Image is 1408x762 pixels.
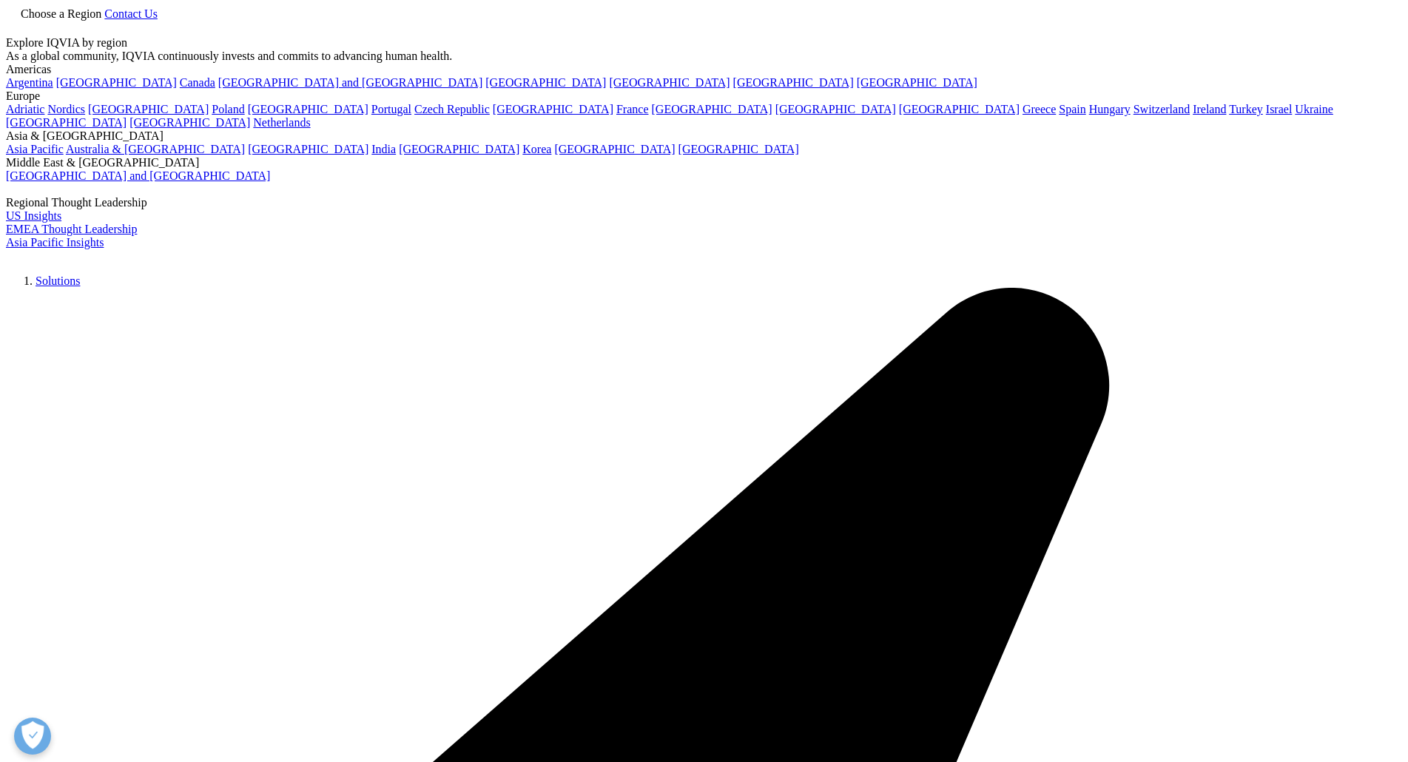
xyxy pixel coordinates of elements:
[6,196,1402,209] div: Regional Thought Leadership
[6,50,1402,63] div: As a global community, IQVIA continuously invests and commits to advancing human health.
[652,103,772,115] a: [GEOGRAPHIC_DATA]
[616,103,649,115] a: France
[493,103,613,115] a: [GEOGRAPHIC_DATA]
[678,143,799,155] a: [GEOGRAPHIC_DATA]
[66,143,245,155] a: Australia & [GEOGRAPHIC_DATA]
[104,7,158,20] a: Contact Us
[6,90,1402,103] div: Europe
[88,103,209,115] a: [GEOGRAPHIC_DATA]
[6,129,1402,143] div: Asia & [GEOGRAPHIC_DATA]
[1089,103,1131,115] a: Hungary
[129,116,250,129] a: [GEOGRAPHIC_DATA]
[248,103,368,115] a: [GEOGRAPHIC_DATA]
[6,209,61,222] a: US Insights
[6,156,1402,169] div: Middle East & [GEOGRAPHIC_DATA]
[899,103,1020,115] a: [GEOGRAPHIC_DATA]
[6,76,53,89] a: Argentina
[554,143,675,155] a: [GEOGRAPHIC_DATA]
[6,36,1402,50] div: Explore IQVIA by region
[775,103,896,115] a: [GEOGRAPHIC_DATA]
[733,76,854,89] a: [GEOGRAPHIC_DATA]
[6,63,1402,76] div: Americas
[56,76,177,89] a: [GEOGRAPHIC_DATA]
[1059,103,1085,115] a: Spain
[6,143,64,155] a: Asia Pacific
[399,143,519,155] a: [GEOGRAPHIC_DATA]
[180,76,215,89] a: Canada
[6,103,44,115] a: Adriatic
[609,76,730,89] a: [GEOGRAPHIC_DATA]
[1266,103,1293,115] a: Israel
[1295,103,1333,115] a: Ukraine
[371,143,396,155] a: India
[522,143,551,155] a: Korea
[1229,103,1263,115] a: Turkey
[47,103,85,115] a: Nordics
[6,236,104,249] a: Asia Pacific Insights
[6,169,270,182] a: [GEOGRAPHIC_DATA] and [GEOGRAPHIC_DATA]
[1134,103,1190,115] a: Switzerland
[14,718,51,755] button: Open Preferences
[485,76,606,89] a: [GEOGRAPHIC_DATA]
[218,76,482,89] a: [GEOGRAPHIC_DATA] and [GEOGRAPHIC_DATA]
[6,223,137,235] a: EMEA Thought Leadership
[371,103,411,115] a: Portugal
[1023,103,1056,115] a: Greece
[253,116,310,129] a: Netherlands
[212,103,244,115] a: Poland
[857,76,977,89] a: [GEOGRAPHIC_DATA]
[36,274,80,287] a: Solutions
[414,103,490,115] a: Czech Republic
[6,116,127,129] a: [GEOGRAPHIC_DATA]
[21,7,101,20] span: Choose a Region
[248,143,368,155] a: [GEOGRAPHIC_DATA]
[1193,103,1226,115] a: Ireland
